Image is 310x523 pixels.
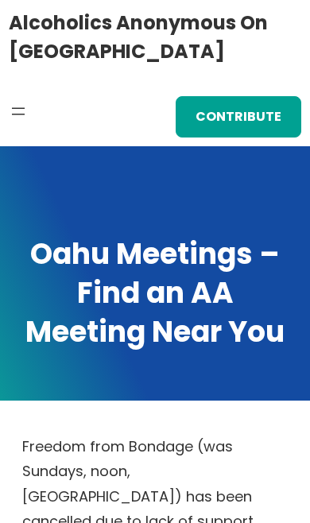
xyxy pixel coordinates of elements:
[14,235,296,352] h1: Oahu Meetings – Find an AA Meeting Near You
[176,96,301,138] a: Contribute
[9,102,28,121] nav: Intergroup
[9,6,268,68] a: Alcoholics Anonymous on [GEOGRAPHIC_DATA]
[9,102,28,121] button: Open menu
